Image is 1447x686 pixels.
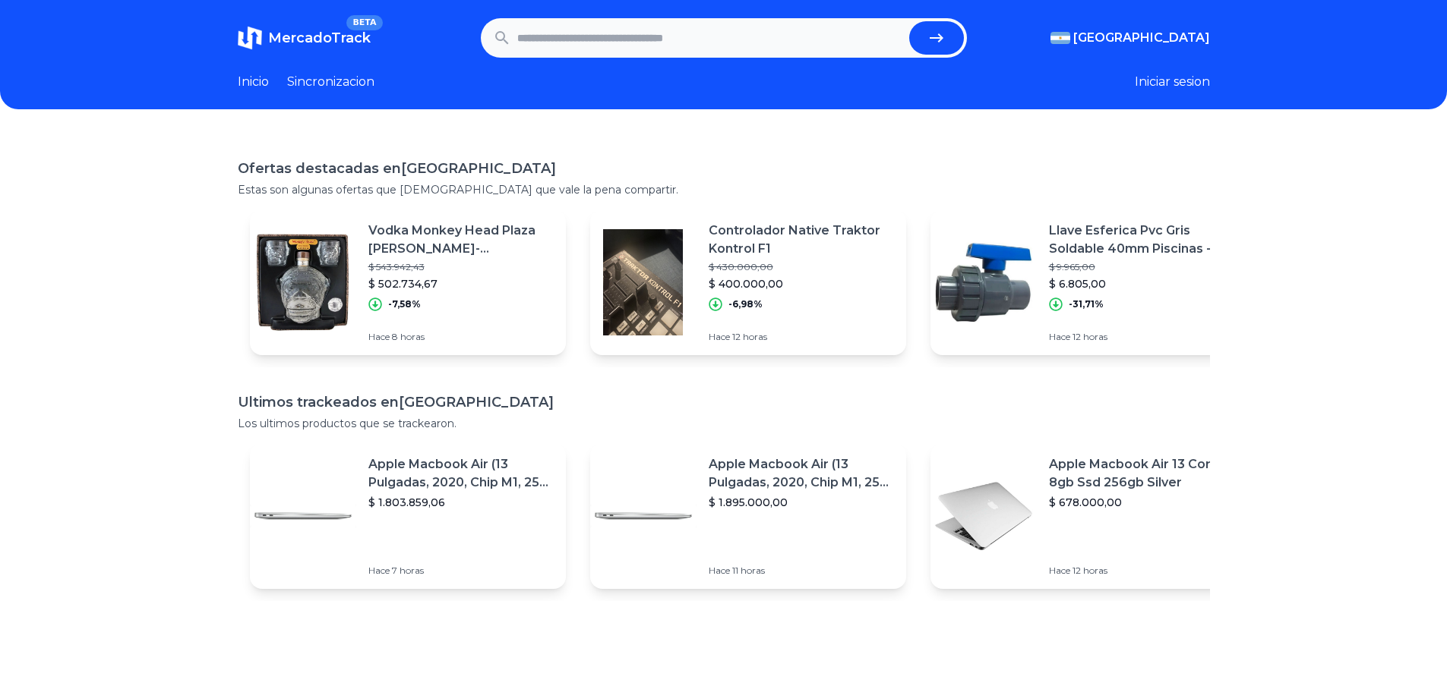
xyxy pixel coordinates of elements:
[368,495,554,510] p: $ 1.803.859,06
[287,73,374,91] a: Sincronizacion
[590,443,906,589] a: Featured imageApple Macbook Air (13 Pulgadas, 2020, Chip M1, 256 Gb De Ssd, 8 Gb De Ram) - Plata$...
[1073,29,1210,47] span: [GEOGRAPHIC_DATA]
[1049,565,1234,577] p: Hace 12 horas
[1049,495,1234,510] p: $ 678.000,00
[368,455,554,492] p: Apple Macbook Air (13 Pulgadas, 2020, Chip M1, 256 Gb De Ssd, 8 Gb De Ram) - Plata
[1069,298,1104,310] p: -31,71%
[1049,276,1234,291] p: $ 6.805,00
[238,392,1210,413] h1: Ultimos trackeados en [GEOGRAPHIC_DATA]
[709,276,894,291] p: $ 400.000,00
[368,276,554,291] p: $ 502.734,67
[368,222,554,258] p: Vodka Monkey Head Plaza [PERSON_NAME]-microcentro
[1135,73,1210,91] button: Iniciar sesion
[709,331,894,343] p: Hace 12 horas
[930,463,1037,569] img: Featured image
[238,158,1210,179] h1: Ofertas destacadas en [GEOGRAPHIC_DATA]
[930,229,1037,335] img: Featured image
[250,209,566,355] a: Featured imageVodka Monkey Head Plaza [PERSON_NAME]-microcentro$ 543.942,43$ 502.734,67-7,58%Hace...
[1050,32,1070,44] img: Argentina
[250,443,566,589] a: Featured imageApple Macbook Air (13 Pulgadas, 2020, Chip M1, 256 Gb De Ssd, 8 Gb De Ram) - Plata$...
[1049,331,1234,343] p: Hace 12 horas
[250,463,356,569] img: Featured image
[238,416,1210,431] p: Los ultimos productos que se trackearon.
[728,298,763,310] p: -6,98%
[1049,222,1234,258] p: Llave Esferica Pvc Gris Soldable 40mm Piscinas - Riego Era
[268,30,371,46] span: MercadoTrack
[238,73,269,91] a: Inicio
[238,26,371,50] a: MercadoTrackBETA
[709,495,894,510] p: $ 1.895.000,00
[1049,261,1234,273] p: $ 9.965,00
[709,455,894,492] p: Apple Macbook Air (13 Pulgadas, 2020, Chip M1, 256 Gb De Ssd, 8 Gb De Ram) - Plata
[368,565,554,577] p: Hace 7 horas
[368,331,554,343] p: Hace 8 horas
[590,229,697,335] img: Featured image
[709,222,894,258] p: Controlador Native Traktor Kontrol F1
[238,182,1210,197] p: Estas son algunas ofertas que [DEMOGRAPHIC_DATA] que vale la pena compartir.
[590,209,906,355] a: Featured imageControlador Native Traktor Kontrol F1$ 430.000,00$ 400.000,00-6,98%Hace 12 horas
[1050,29,1210,47] button: [GEOGRAPHIC_DATA]
[590,463,697,569] img: Featured image
[709,565,894,577] p: Hace 11 horas
[388,298,421,310] p: -7,58%
[930,209,1246,355] a: Featured imageLlave Esferica Pvc Gris Soldable 40mm Piscinas - Riego Era$ 9.965,00$ 6.805,00-31,7...
[930,443,1246,589] a: Featured imageApple Macbook Air 13 Core I5 8gb Ssd 256gb Silver$ 678.000,00Hace 12 horas
[346,15,382,30] span: BETA
[250,229,356,335] img: Featured image
[1049,455,1234,492] p: Apple Macbook Air 13 Core I5 8gb Ssd 256gb Silver
[709,261,894,273] p: $ 430.000,00
[238,26,262,50] img: MercadoTrack
[368,261,554,273] p: $ 543.942,43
